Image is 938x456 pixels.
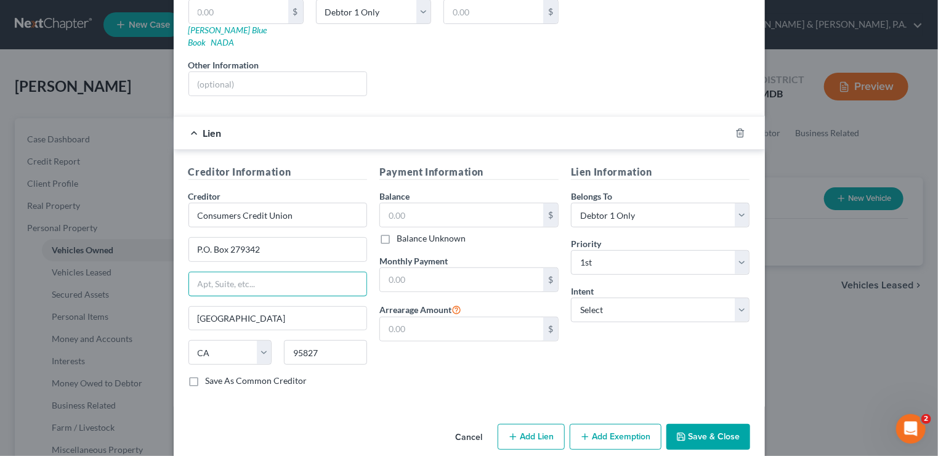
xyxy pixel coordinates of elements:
div: $ [543,317,558,341]
label: Other Information [188,59,259,71]
input: 0.00 [380,317,543,341]
label: Balance Unknown [397,232,466,245]
input: Apt, Suite, etc... [189,272,367,296]
label: Monthly Payment [379,254,448,267]
input: 0.00 [380,268,543,291]
input: Enter address... [189,238,367,261]
span: Creditor [188,191,221,202]
button: Add Exemption [570,424,661,450]
input: 0.00 [380,203,543,227]
span: 2 [921,414,931,424]
label: Balance [379,190,410,203]
input: Enter zip... [284,340,367,365]
h5: Payment Information [379,165,559,180]
button: Add Lien [498,424,565,450]
label: Intent [571,285,594,298]
span: Priority [571,238,601,249]
a: [PERSON_NAME] Blue Book [188,25,267,47]
input: Enter city... [189,307,367,330]
iframe: Intercom live chat [896,414,926,444]
div: $ [543,268,558,291]
div: $ [543,203,558,227]
span: Lien [203,127,222,139]
a: NADA [211,37,235,47]
h5: Creditor Information [188,165,368,180]
button: Save & Close [666,424,750,450]
h5: Lien Information [571,165,750,180]
label: Save As Common Creditor [206,375,307,387]
label: Arrearage Amount [379,302,461,317]
button: Cancel [446,425,493,450]
span: Belongs To [571,191,612,202]
input: Search creditor by name... [188,203,368,227]
input: (optional) [189,72,367,96]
